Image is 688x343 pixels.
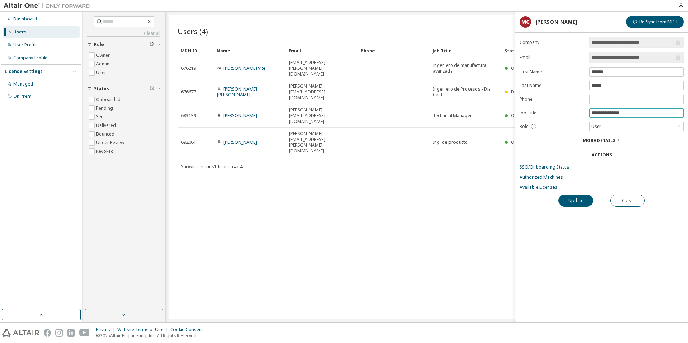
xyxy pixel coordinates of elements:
p: © 2025 Altair Engineering, Inc. All Rights Reserved. [96,333,207,339]
label: User [96,68,108,77]
div: [PERSON_NAME] [535,19,577,25]
a: Available Licenses [520,184,684,190]
label: Owner [96,51,111,60]
span: 676219 [181,65,196,71]
label: Sent [96,113,107,121]
a: Clear all [87,31,160,36]
a: [PERSON_NAME] [223,113,257,119]
span: Showing entries 1 through 4 of 4 [181,164,243,170]
label: Phone [520,96,585,102]
img: Altair One [4,2,94,9]
a: SSO/Onboarding Status [520,164,684,170]
label: Job Title [520,110,585,116]
div: User [590,122,683,131]
div: Job Title [433,45,499,56]
label: First Name [520,69,585,75]
div: Name [217,45,283,56]
span: [PERSON_NAME][EMAIL_ADDRESS][PERSON_NAME][DOMAIN_NAME] [289,131,354,154]
img: youtube.svg [79,329,90,337]
div: Managed [13,81,33,87]
div: Website Terms of Use [117,327,170,333]
span: Onboarded [511,113,535,119]
label: Last Name [520,83,585,88]
div: Privacy [96,327,117,333]
span: 683139 [181,113,196,119]
span: 692061 [181,140,196,145]
span: Onboarded [511,65,535,71]
div: On Prem [13,93,31,99]
span: Status [94,86,109,92]
span: Users (4) [178,26,208,36]
span: Technical Manager [433,113,472,119]
div: Status [504,45,638,56]
span: Ingeniero de Procesos - Die Cast [433,86,498,98]
span: 676677 [181,89,196,95]
span: Clear filter [150,42,154,47]
a: [PERSON_NAME] [PERSON_NAME] [217,86,257,98]
span: Role [94,42,104,47]
span: Clear filter [150,86,154,92]
a: [PERSON_NAME] Vite [223,65,266,71]
span: Role [520,124,529,129]
button: Close [610,195,645,207]
a: Authorized Machines [520,174,684,180]
button: Update [558,195,593,207]
span: Delivered [511,89,531,95]
span: Ing. de producto [433,140,468,145]
div: Phone [361,45,427,56]
label: Revoked [96,147,115,156]
div: MC [520,16,531,28]
label: Pending [96,104,114,113]
div: User Profile [13,42,38,48]
span: [PERSON_NAME][EMAIL_ADDRESS][DOMAIN_NAME] [289,107,354,124]
button: Role [87,37,160,52]
div: Company Profile [13,55,47,61]
span: Ingeniero de manufactura avanzada [433,63,498,74]
span: [PERSON_NAME][EMAIL_ADDRESS][DOMAIN_NAME] [289,83,354,101]
img: linkedin.svg [67,329,75,337]
span: [EMAIL_ADDRESS][PERSON_NAME][DOMAIN_NAME] [289,60,354,77]
label: Under Review [96,138,126,147]
img: altair_logo.svg [2,329,39,337]
span: More Details [583,137,615,143]
label: Admin [96,60,111,68]
div: User [590,123,602,131]
div: Dashboard [13,16,37,22]
img: facebook.svg [44,329,51,337]
label: Company [520,40,585,45]
span: Onboarded [511,139,535,145]
div: Cookie Consent [170,327,207,333]
div: MDH ID [181,45,211,56]
div: License Settings [5,69,43,74]
button: Status [87,81,160,97]
button: Re-Sync from MDH [626,16,684,28]
label: Bounced [96,130,116,138]
div: Actions [592,152,612,158]
label: Delivered [96,121,117,130]
label: Email [520,55,585,60]
div: Email [289,45,355,56]
div: Users [13,29,27,35]
img: instagram.svg [55,329,63,337]
label: Onboarded [96,95,122,104]
a: [PERSON_NAME] [223,139,257,145]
